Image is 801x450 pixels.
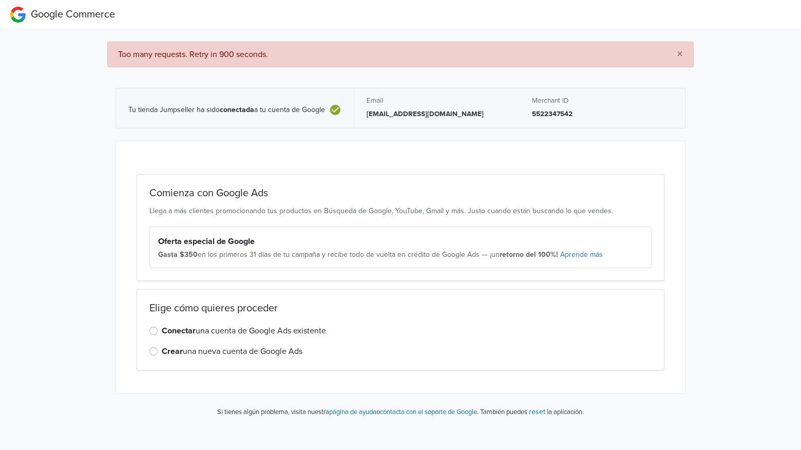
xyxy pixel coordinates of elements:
[560,250,603,259] a: Aprende más
[220,105,254,114] b: conectada
[529,406,545,418] button: reset
[217,407,479,418] p: Si tienes algún problema, visita nuestra o .
[380,408,477,416] a: contacta con el soporte de Google
[162,345,302,358] label: una nueva cuenta de Google Ads
[128,106,325,115] span: Tu tienda Jumpseller ha sido a tu cuenta de Google
[500,250,558,259] strong: retorno del 100%!
[158,250,178,259] strong: Gasta
[149,187,652,199] h2: Comienza con Google Ads
[118,49,268,60] span: Too many requests. Retry in 900 seconds.
[149,302,652,314] h2: Elige cómo quieres proceder
[180,250,198,259] strong: $350
[31,8,115,21] span: Google Commerce
[158,250,643,260] div: en los primeros 31 días de tu campaña y recibe todo de vuelta en crédito de Google Ads — ¡un
[532,97,673,105] h5: Merchant ID
[162,325,326,337] label: una cuenta de Google Ads existente
[367,109,507,119] p: [EMAIL_ADDRESS][DOMAIN_NAME]
[666,42,693,67] button: Close
[479,406,584,418] p: También puedes la aplicación.
[329,408,376,416] a: página de ayuda
[162,346,183,357] strong: Crear
[367,97,507,105] h5: Email
[158,236,255,247] strong: Oferta especial de Google
[149,205,652,216] p: Llega a más clientes promocionando tus productos en Búsqueda de Google, YouTube, Gmail y más. Jus...
[677,47,683,62] span: ×
[162,326,196,336] strong: Conectar
[532,109,673,119] p: 5522347542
